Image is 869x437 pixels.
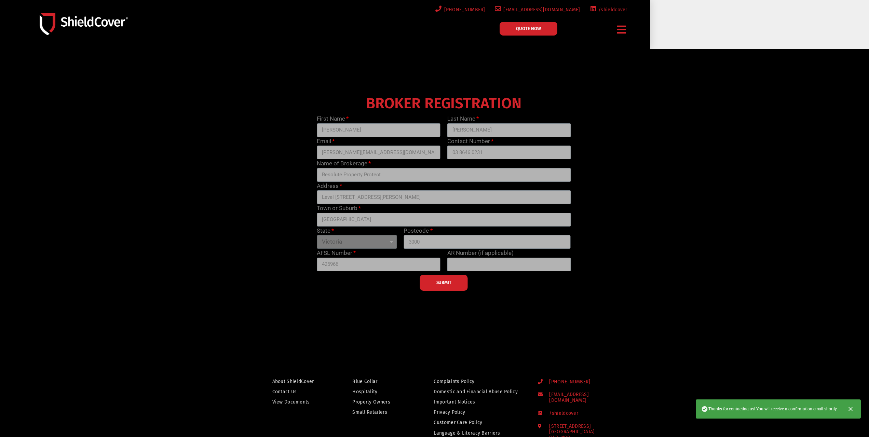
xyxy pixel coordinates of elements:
[352,398,390,406] span: Property Owners
[317,204,361,213] label: Town or Suburb
[434,377,525,386] a: Complaints Policy
[544,411,578,416] span: /shieldcover
[434,5,485,14] a: [PHONE_NUMBER]
[317,159,371,168] label: Name of Brokerage
[317,182,342,191] label: Address
[434,418,525,427] a: Customer Care Policy
[538,411,622,416] a: /shieldcover
[544,392,621,404] span: [EMAIL_ADDRESS][DOMAIN_NAME]
[272,377,314,386] span: About ShieldCover
[434,377,474,386] span: Complaints Policy
[447,137,493,146] label: Contact Number
[447,249,514,258] label: AR Number (if applicable)
[352,387,404,396] a: Hospitality
[588,5,627,14] a: /shieldcover
[434,398,475,406] span: Important Notices
[442,5,485,14] span: [PHONE_NUMBER]
[434,408,465,416] span: Privacy Policy
[272,377,323,386] a: About ShieldCover
[434,418,482,427] span: Customer Care Policy
[317,114,349,123] label: First Name
[493,5,580,14] a: [EMAIL_ADDRESS][DOMAIN_NAME]
[701,406,838,412] span: Thanks for contacting us! You will receive a confirmation email shortly.
[544,379,590,385] span: [PHONE_NUMBER]
[352,377,404,386] a: Blue Collar
[447,114,479,123] label: Last Name
[614,22,629,38] div: Menu Toggle
[317,137,335,146] label: Email
[538,392,622,404] a: [EMAIL_ADDRESS][DOMAIN_NAME]
[272,387,297,396] span: Contact Us
[313,99,574,108] h4: BROKER REGISTRATION
[272,387,323,396] a: Contact Us
[352,408,404,416] a: Small Retailers
[317,227,334,235] label: State
[538,379,622,385] a: [PHONE_NUMBER]
[352,387,377,396] span: Hospitality
[596,5,627,14] span: /shieldcover
[352,398,404,406] a: Property Owners
[40,13,128,35] img: Shield-Cover-Underwriting-Australia-logo-full
[352,377,377,386] span: Blue Collar
[272,398,323,406] a: View Documents
[434,398,525,406] a: Important Notices
[404,227,432,235] label: Postcode
[500,22,557,36] a: QUOTE NOW
[843,401,858,416] button: Close
[352,408,387,416] span: Small Retailers
[501,5,580,14] span: [EMAIL_ADDRESS][DOMAIN_NAME]
[434,387,518,396] span: Domestic and Financial Abuse Policy
[317,249,356,258] label: AFSL Number
[516,26,541,31] span: QUOTE NOW
[434,408,525,416] a: Privacy Policy
[434,387,525,396] a: Domestic and Financial Abuse Policy
[272,398,310,406] span: View Documents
